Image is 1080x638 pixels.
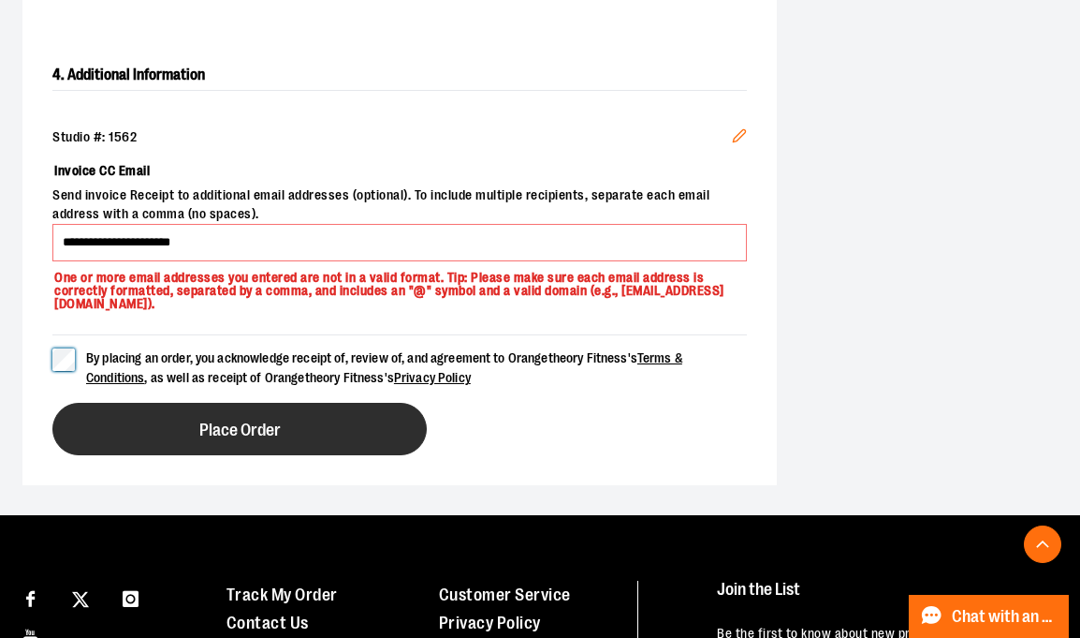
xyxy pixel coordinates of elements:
span: Place Order [199,422,281,439]
button: Chat with an Expert [909,595,1070,638]
label: Invoice CC Email [52,155,747,186]
span: Send invoice Receipt to additional email addresses (optional). To include multiple recipients, se... [52,186,747,224]
a: Terms & Conditions [86,350,682,385]
button: Back To Top [1024,526,1061,563]
a: Customer Service [439,586,571,604]
a: Privacy Policy [394,370,471,385]
p: One or more email addresses you entered are not in a valid format. Tip: Please make sure each ema... [52,261,747,312]
a: Contact Us [226,614,309,632]
span: Chat with an Expert [952,608,1058,626]
button: Place Order [52,403,427,455]
span: By placing an order, you acknowledge receipt of, review of, and agreement to Orangetheory Fitness... [86,350,682,385]
a: Visit our X page [65,581,97,614]
div: Studio #: 1562 [52,128,747,147]
h4: Join the List [717,581,1049,616]
input: By placing an order, you acknowledge receipt of, review of, and agreement to Orangetheory Fitness... [52,349,75,371]
a: Visit our Facebook page [14,581,47,614]
img: Twitter [72,591,89,608]
a: Visit our Instagram page [114,581,147,614]
button: Edit [717,113,762,164]
a: Privacy Policy [439,614,541,632]
a: Track My Order [226,586,338,604]
h2: 4. Additional Information [52,60,747,91]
